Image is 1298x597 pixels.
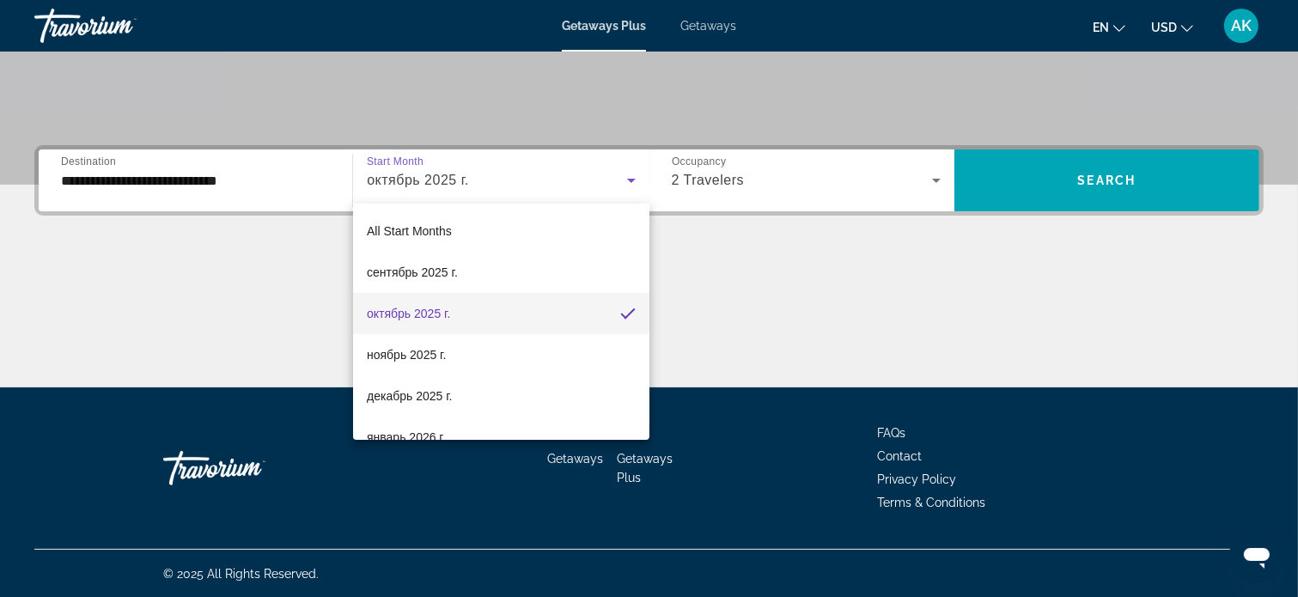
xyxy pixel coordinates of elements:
[367,303,450,324] span: октябрь 2025 г.
[367,262,458,283] span: сентябрь 2025 г.
[367,344,446,365] span: ноябрь 2025 г.
[1229,528,1284,583] iframe: Кнопка запуска окна обмена сообщениями
[367,386,452,406] span: декабрь 2025 г.
[367,224,452,238] span: All Start Months
[367,427,446,448] span: январь 2026 г.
